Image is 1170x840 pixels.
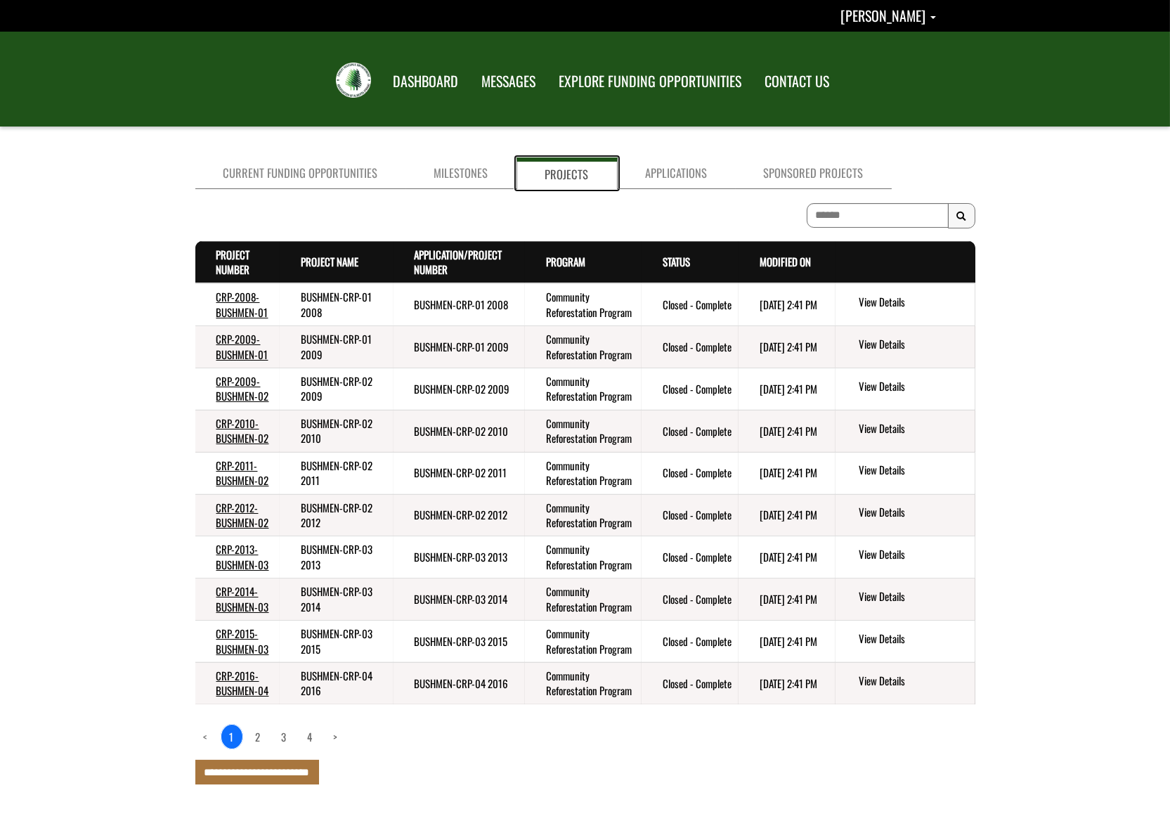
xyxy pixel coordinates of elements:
td: Closed - Complete [642,621,738,663]
a: CRP-2010-BUSHMEN-02 [216,415,269,446]
time: [DATE] 2:41 PM [760,591,817,607]
td: CRP-2011-BUSHMEN-02 [195,452,280,494]
a: View details [859,421,969,438]
td: BUSHMEN-CRP-03 2015 [394,621,525,663]
a: Previous page [195,725,216,749]
a: CRP-2015-BUSHMEN-03 [216,626,269,656]
a: View details [859,547,969,564]
td: CRP-2015-BUSHMEN-03 [195,621,280,663]
td: Closed - Complete [642,283,738,325]
td: CRP-2009-BUSHMEN-02 [195,368,280,411]
a: Dave Flynn [840,5,936,26]
a: Next page [325,725,346,749]
td: 9/15/2023 2:41 PM [739,536,836,579]
a: DASHBOARD [383,64,469,99]
td: CRP-2016-BUSHMEN-04 [195,662,280,704]
time: [DATE] 2:41 PM [760,297,817,312]
td: Community Reforestation Program [525,536,642,579]
td: BUSHMEN-CRP-03 2014 [280,579,393,621]
td: Community Reforestation Program [525,326,642,368]
a: Projects [516,157,618,189]
td: CRP-2008-BUSHMEN-01 [195,283,280,325]
a: Program [546,254,585,269]
td: Closed - Complete [642,536,738,579]
td: CRP-2013-BUSHMEN-03 [195,536,280,579]
td: BUSHMEN-CRP-02 2010 [394,410,525,452]
a: Current Funding Opportunities [195,157,406,189]
a: Application/Project Number [415,247,502,277]
time: [DATE] 2:41 PM [760,465,817,480]
td: 9/15/2023 2:41 PM [739,283,836,325]
td: BUSHMEN-CRP-02 2011 [280,452,393,494]
td: Closed - Complete [642,662,738,704]
a: CRP-2016-BUSHMEN-04 [216,668,269,698]
time: [DATE] 2:41 PM [760,507,817,522]
td: Community Reforestation Program [525,283,642,325]
td: action menu [836,368,975,411]
a: Applications [618,157,736,189]
span: [PERSON_NAME] [840,5,925,26]
td: Community Reforestation Program [525,621,642,663]
td: 9/15/2023 2:41 PM [739,621,836,663]
td: Closed - Complete [642,579,738,621]
td: Community Reforestation Program [525,579,642,621]
time: [DATE] 2:41 PM [760,339,817,354]
td: BUSHMEN-CRP-02 2010 [280,410,393,452]
td: action menu [836,326,975,368]
td: CRP-2009-BUSHMEN-01 [195,326,280,368]
td: 9/15/2023 2:41 PM [739,326,836,368]
td: Community Reforestation Program [525,410,642,452]
td: action menu [836,410,975,452]
a: View details [859,337,969,354]
a: CRP-2008-BUSHMEN-01 [216,289,268,319]
td: Community Reforestation Program [525,368,642,411]
td: action menu [836,452,975,494]
th: Actions [836,241,975,283]
input: To search on partial text, use the asterisk (*) wildcard character. [807,203,949,228]
a: Sponsored Projects [736,157,892,189]
a: page 4 [299,725,321,749]
td: BUSHMEN-CRP-01 2008 [394,283,525,325]
td: BUSHMEN-CRP-03 2014 [394,579,525,621]
a: CRP-2012-BUSHMEN-02 [216,500,269,530]
img: FRIAA Submissions Portal [336,63,371,98]
td: BUSHMEN-CRP-02 2011 [394,452,525,494]
td: BUSHMEN-CRP-02 2012 [280,494,393,536]
a: CRP-2009-BUSHMEN-01 [216,331,268,361]
td: 9/15/2023 2:41 PM [739,494,836,536]
time: [DATE] 2:41 PM [760,423,817,439]
td: action menu [836,536,975,579]
a: Modified On [760,254,811,269]
td: Closed - Complete [642,410,738,452]
a: View details [859,589,969,606]
td: Closed - Complete [642,368,738,411]
a: View details [859,631,969,648]
td: action menu [836,579,975,621]
td: Closed - Complete [642,452,738,494]
td: BUSHMEN-CRP-04 2016 [394,662,525,704]
td: CRP-2012-BUSHMEN-02 [195,494,280,536]
a: Milestones [406,157,516,189]
td: BUSHMEN-CRP-01 2009 [280,326,393,368]
a: Status [663,254,690,269]
a: page 3 [273,725,295,749]
td: action menu [836,283,975,325]
td: BUSHMEN-CRP-01 2009 [394,326,525,368]
nav: Main Navigation [381,60,840,99]
td: BUSHMEN-CRP-03 2015 [280,621,393,663]
td: Closed - Complete [642,326,738,368]
td: Community Reforestation Program [525,662,642,704]
td: BUSHMEN-CRP-02 2009 [394,368,525,411]
a: CONTACT US [755,64,840,99]
a: Project Name [301,254,358,269]
a: CRP-2009-BUSHMEN-02 [216,373,269,403]
time: [DATE] 2:41 PM [760,633,817,649]
a: MESSAGES [472,64,547,99]
button: Search Results [948,203,975,228]
a: Project Number [216,247,250,277]
td: Community Reforestation Program [525,452,642,494]
td: 9/15/2023 2:41 PM [739,410,836,452]
td: 9/15/2023 2:41 PM [739,368,836,411]
a: CRP-2011-BUSHMEN-02 [216,458,269,488]
a: View details [859,505,969,522]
